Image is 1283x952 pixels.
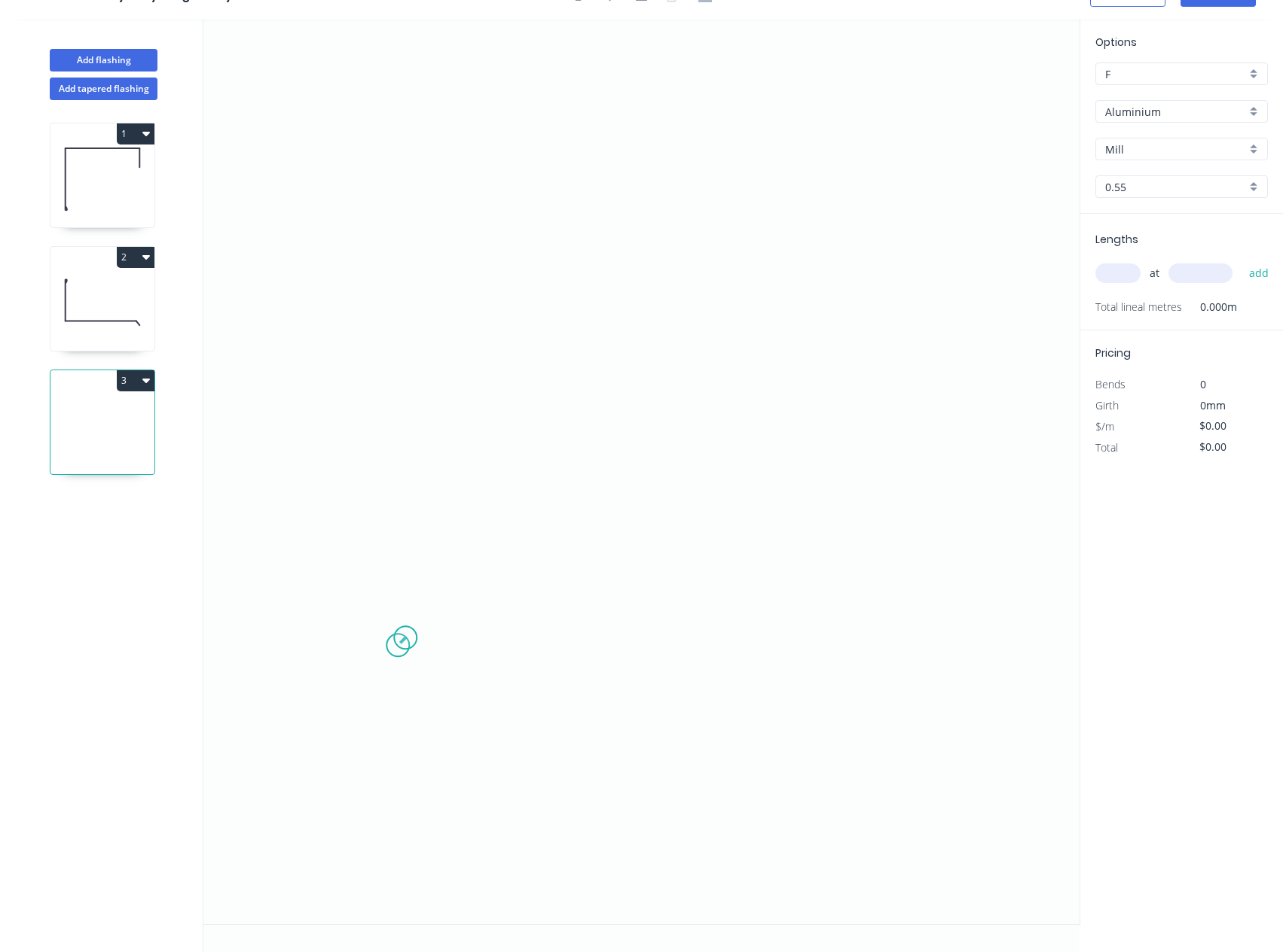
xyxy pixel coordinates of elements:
span: 0 [1200,377,1206,391]
span: 0mm [1200,398,1226,412]
span: Pricing [1095,345,1131,360]
input: Colour [1105,141,1246,157]
button: add [1242,260,1277,286]
svg: 0 [203,19,1080,924]
span: Girth [1095,398,1119,412]
button: Add tapered flashing [50,78,157,100]
span: Lengths [1095,232,1138,247]
button: Add flashing [50,49,157,71]
button: 1 [117,123,154,144]
span: at [1150,263,1159,284]
button: 2 [117,247,154,268]
input: Thickness [1105,179,1246,195]
span: $/m [1095,419,1114,433]
span: Bends [1095,377,1126,391]
span: 0.000m [1182,297,1237,318]
input: Price level [1105,66,1246,82]
span: Total [1095,440,1118,455]
button: 3 [117,370,154,391]
span: Total lineal metres [1095,297,1182,318]
span: Options [1095,35,1137,50]
input: Material [1105,104,1246,120]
